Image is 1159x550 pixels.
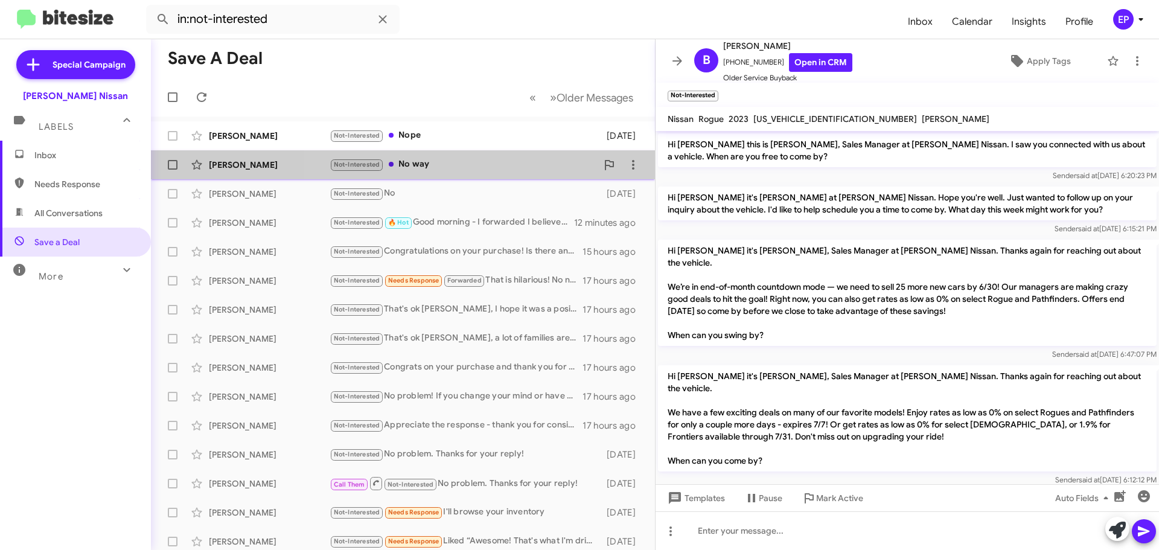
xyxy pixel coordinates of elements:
[209,391,330,403] div: [PERSON_NAME]
[330,360,583,374] div: Congrats on your purchase and thank you for considering us!
[209,304,330,316] div: [PERSON_NAME]
[388,508,439,516] span: Needs Response
[209,420,330,432] div: [PERSON_NAME]
[388,219,409,226] span: 🔥 Hot
[1076,350,1097,359] span: said at
[1046,487,1123,509] button: Auto Fields
[574,217,645,229] div: 12 minutes ago
[1053,171,1157,180] span: Sender [DATE] 6:20:23 PM
[16,50,135,79] a: Special Campaign
[330,273,583,287] div: That is hilarious! No need it was just somebody trying to be funny. I took it as that as well. Th...
[53,59,126,71] span: Special Campaign
[334,481,365,488] span: Call Them
[334,190,380,197] span: Not-Interested
[334,161,380,168] span: Not-Interested
[658,187,1157,220] p: Hi [PERSON_NAME] it's [PERSON_NAME] at [PERSON_NAME] Nissan. Hope you're well. Just wanted to fol...
[759,487,782,509] span: Pause
[601,188,645,200] div: [DATE]
[330,534,601,548] div: Liked “Awesome! That's what I'm driving now and love it too. Glad you are enjoying it. We'll be h...
[723,72,852,84] span: Older Service Buyback
[334,305,380,313] span: Not-Interested
[792,487,873,509] button: Mark Active
[209,159,330,171] div: [PERSON_NAME]
[601,478,645,490] div: [DATE]
[1055,487,1113,509] span: Auto Fields
[601,449,645,461] div: [DATE]
[1103,9,1146,30] button: EP
[1079,475,1100,484] span: said at
[1055,224,1157,233] span: Sender [DATE] 6:15:21 PM
[557,91,633,104] span: Older Messages
[209,275,330,287] div: [PERSON_NAME]
[388,481,434,488] span: Not-Interested
[209,362,330,374] div: [PERSON_NAME]
[334,219,380,226] span: Not-Interested
[330,505,601,519] div: I'll browse your inventory
[334,132,380,139] span: Not-Interested
[330,447,601,461] div: No problem. Thanks for your reply!
[334,537,380,545] span: Not-Interested
[334,248,380,255] span: Not-Interested
[658,365,1157,472] p: Hi [PERSON_NAME] it's [PERSON_NAME], Sales Manager at [PERSON_NAME] Nissan. Thanks again for reac...
[388,277,439,284] span: Needs Response
[330,476,601,491] div: No problem. Thanks for your reply!
[898,4,942,39] span: Inbox
[665,487,725,509] span: Templates
[209,333,330,345] div: [PERSON_NAME]
[1055,475,1157,484] span: Sender [DATE] 6:12:12 PM
[330,158,597,171] div: No way
[334,421,380,429] span: Not-Interested
[522,85,543,110] button: Previous
[330,331,583,345] div: That's ok [PERSON_NAME], a lot of families are struggling right now - things are getting better s...
[942,4,1002,39] a: Calendar
[34,236,80,248] span: Save a Deal
[330,187,601,200] div: No
[334,277,380,284] span: Not-Interested
[23,90,128,102] div: [PERSON_NAME] Nissan
[1052,350,1157,359] span: Sender [DATE] 6:47:07 PM
[668,91,718,101] small: Not-Interested
[1056,4,1103,39] span: Profile
[789,53,852,72] a: Open in CRM
[583,420,645,432] div: 17 hours ago
[668,114,694,124] span: Nissan
[583,391,645,403] div: 17 hours ago
[1002,4,1056,39] span: Insights
[583,362,645,374] div: 17 hours ago
[209,246,330,258] div: [PERSON_NAME]
[209,188,330,200] div: [PERSON_NAME]
[209,217,330,229] div: [PERSON_NAME]
[601,536,645,548] div: [DATE]
[330,302,583,316] div: That's ok [PERSON_NAME], I hope it was a positive ownership experience and appreciate your respon...
[334,334,380,342] span: Not-Interested
[523,85,640,110] nav: Page navigation example
[658,133,1157,167] p: Hi [PERSON_NAME] this is [PERSON_NAME], Sales Manager at [PERSON_NAME] Nissan. I saw you connecte...
[334,508,380,516] span: Not-Interested
[658,240,1157,346] p: Hi [PERSON_NAME] it's [PERSON_NAME], Sales Manager at [PERSON_NAME] Nissan. Thanks again for reac...
[753,114,917,124] span: [US_VEHICLE_IDENTIFICATION_NUMBER]
[334,363,380,371] span: Not-Interested
[209,507,330,519] div: [PERSON_NAME]
[39,121,74,132] span: Labels
[1113,9,1134,30] div: EP
[209,478,330,490] div: [PERSON_NAME]
[543,85,640,110] button: Next
[209,449,330,461] div: [PERSON_NAME]
[529,90,536,105] span: «
[444,275,484,287] span: Forwarded
[34,207,103,219] span: All Conversations
[977,50,1101,72] button: Apply Tags
[1076,171,1097,180] span: said at
[583,275,645,287] div: 17 hours ago
[330,129,601,142] div: Nope
[1078,224,1099,233] span: said at
[209,130,330,142] div: [PERSON_NAME]
[816,487,863,509] span: Mark Active
[34,178,137,190] span: Needs Response
[168,49,263,68] h1: Save a Deal
[735,487,792,509] button: Pause
[209,536,330,548] div: [PERSON_NAME]
[583,333,645,345] div: 17 hours ago
[334,450,380,458] span: Not-Interested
